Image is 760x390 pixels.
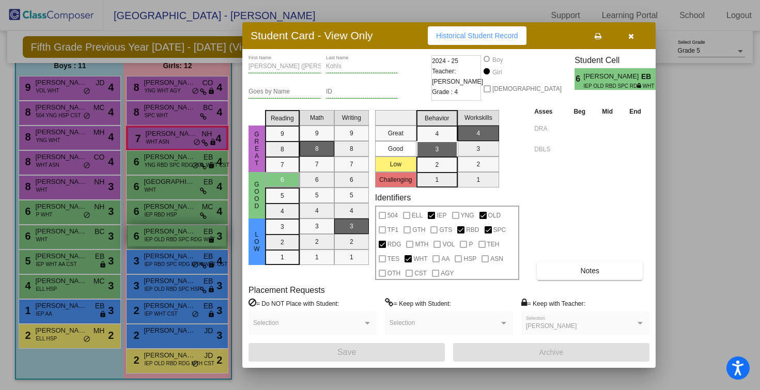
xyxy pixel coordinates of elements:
button: Historical Student Record [428,26,526,45]
span: IEP OLD RBD SPC RDG WHT [584,82,638,90]
div: Girl [492,68,502,77]
span: Good [252,181,261,210]
span: ASN [490,253,503,265]
span: Grade : 4 [432,87,458,97]
label: = Keep with Teacher: [521,298,585,308]
div: Boy [492,55,503,65]
input: assessment [534,142,563,157]
span: [PERSON_NAME] [526,322,577,330]
span: TF1 [387,224,398,236]
label: Identifiers [375,193,411,202]
span: EB [641,71,656,82]
input: assessment [534,121,563,136]
span: Teacher: [PERSON_NAME] [432,66,483,87]
th: Asses [532,106,565,117]
span: MTH [415,238,428,251]
span: HSP [463,253,476,265]
span: 504 [387,209,398,222]
span: TEH [487,238,500,251]
span: AGY [441,267,454,279]
span: GTS [439,224,452,236]
span: [DEMOGRAPHIC_DATA] [492,83,562,95]
th: End [621,106,649,117]
span: 2024 - 25 [432,56,458,66]
span: Historical Student Record [436,32,518,40]
span: OTH [387,267,400,279]
span: Archive [539,348,564,356]
span: Save [337,348,356,356]
span: YNG [461,209,474,222]
span: P [469,238,473,251]
span: OLD [488,209,501,222]
span: VOL [442,238,455,251]
h3: Student Card - View Only [251,29,373,42]
span: [PERSON_NAME] ([PERSON_NAME] [584,71,641,82]
span: RBD [466,224,479,236]
button: Archive [453,343,649,362]
span: WHT [413,253,427,265]
th: Mid [594,106,621,117]
span: GTH [412,224,425,236]
button: Notes [537,261,643,280]
span: Low [252,231,261,253]
button: Save [249,343,445,362]
th: Beg [565,106,594,117]
h3: Student Cell [575,55,664,65]
label: = Keep with Student: [385,298,451,308]
span: TES [387,253,399,265]
span: RDG [387,238,401,251]
span: 6 [575,73,583,85]
span: CST [414,267,427,279]
input: goes by name [249,88,321,96]
span: Great [252,131,261,167]
span: IEP [437,209,446,222]
span: Notes [580,267,599,275]
span: AA [441,253,449,265]
span: SPC [493,224,506,236]
span: 3 [656,73,664,85]
label: = Do NOT Place with Student: [249,298,339,308]
label: Placement Requests [249,285,325,295]
span: ELL [412,209,423,222]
